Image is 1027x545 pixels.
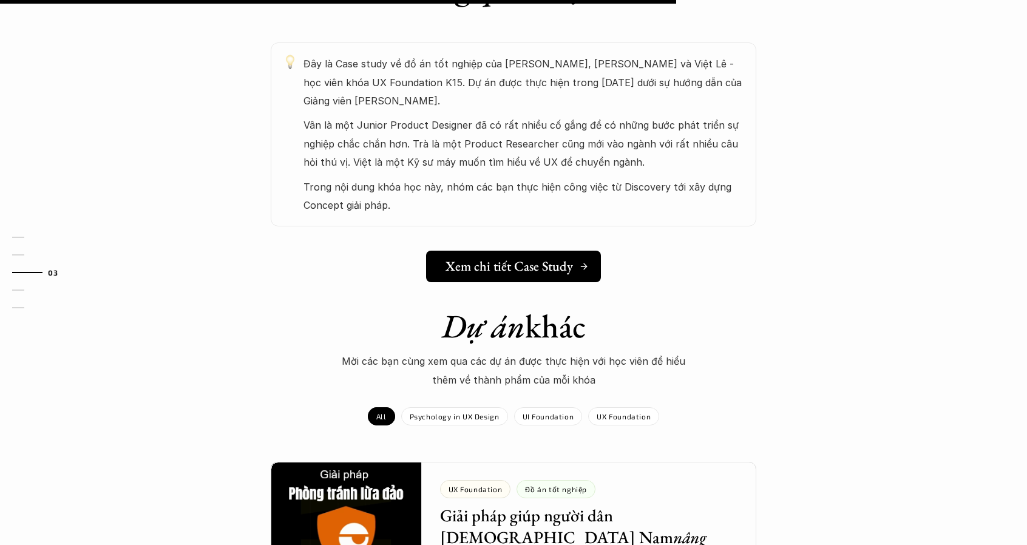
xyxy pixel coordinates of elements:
[597,412,651,421] p: UX Foundation
[303,55,744,110] p: Đây là Case study về đồ án tốt nghiệp của [PERSON_NAME], [PERSON_NAME] và Việt Lê - học viên khóa...
[48,268,58,277] strong: 03
[442,305,525,347] em: Dự án
[410,412,500,421] p: Psychology in UX Design
[426,251,601,282] a: Xem chi tiết Case Study
[303,178,744,215] p: Trong nội dung khóa học này, nhóm các bạn thực hiện công việc từ Discovery tới xây dựng Concept g...
[303,116,744,171] p: Vân là một Junior Product Designer đã có rất nhiều cố gắng để có những bước phát triển sự nghiệp ...
[12,265,70,280] a: 03
[301,306,726,346] h1: khác
[446,259,573,274] h5: Xem chi tiết Case Study
[376,412,387,421] p: All
[523,412,574,421] p: UI Foundation
[331,352,696,389] p: Mời các bạn cùng xem qua các dự án được thực hiện với học viên để hiểu thêm về thành phẩm của mỗi...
